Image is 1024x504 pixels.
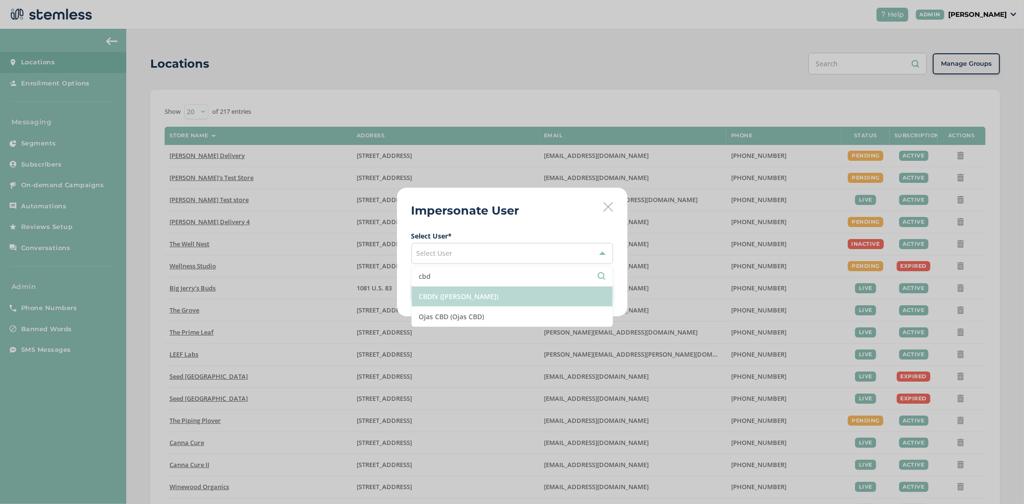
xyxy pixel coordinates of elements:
iframe: Chat Widget [976,458,1024,504]
label: Select User [411,231,613,241]
input: Search [419,271,605,281]
li: CBDfx ([PERSON_NAME]) [412,287,613,307]
h2: Impersonate User [411,202,519,219]
li: Ojas CBD (Ojas CBD) [412,307,613,326]
span: Select User [417,249,453,258]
